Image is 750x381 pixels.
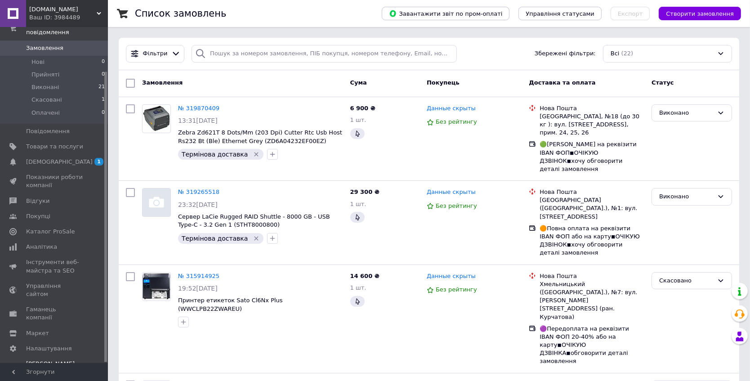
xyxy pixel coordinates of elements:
div: [GEOGRAPHIC_DATA] ([GEOGRAPHIC_DATA].), №1: вул. [STREET_ADDRESS] [540,196,644,221]
div: 🟢[PERSON_NAME] на реквізити IBAN ФОП◾ОЧІКУЮ ДЗВІНОК◾хочу обговорити деталі замовлення [540,140,644,173]
span: 29 300 ₴ [350,188,379,195]
a: № 319265518 [178,188,219,195]
div: Хмельницький ([GEOGRAPHIC_DATA].), №7: вул. [PERSON_NAME][STREET_ADDRESS] (ран. Курчатова) [540,280,644,321]
span: Оплачені [31,109,60,117]
span: 14 600 ₴ [350,273,379,279]
a: Фото товару [142,188,171,217]
span: Покупці [26,212,50,220]
span: Налаштування [26,345,72,353]
span: Без рейтингу [436,286,477,293]
span: Всі [611,49,620,58]
span: Статус [652,79,674,86]
span: Управління сайтом [26,282,83,298]
span: Доставка та оплата [529,79,595,86]
span: 13:31[DATE] [178,117,218,124]
a: Данные скрыты [427,104,476,113]
span: Аналітика [26,243,57,251]
a: Створити замовлення [650,10,741,17]
span: 0 [102,109,105,117]
span: Термінова доставка [182,151,248,158]
img: Фото товару [143,106,170,132]
div: Нова Пошта [540,188,644,196]
span: Замовлення [142,79,183,86]
span: Завантажити звіт по пром-оплаті [389,9,502,18]
span: Показники роботи компанії [26,173,83,189]
span: 1 [102,96,105,104]
a: Фото товару [142,272,171,301]
span: Створити замовлення [666,10,734,17]
span: Замовлення [26,44,63,52]
a: Zebra Zd621T 8 Dots/Mm (203 Dpi) Cutter Rtc Usb Host Rs232 Bt (Ble) Ethernet Grey (ZD6A04232EF00EZ) [178,129,342,144]
span: Інструменти веб-майстра та SEO [26,258,83,274]
a: Принтер етикеток Sato Cl6Nx Plus (WWCLPB22ZWAREU) [178,297,283,312]
span: Фільтри [143,49,168,58]
span: Покупець [427,79,460,86]
span: Збережені фільтри: [535,49,596,58]
span: Управління статусами [526,10,594,17]
span: Cума [350,79,367,86]
a: № 315914925 [178,273,219,279]
a: Сервер LaCie Rugged RAID Shuttle - 8000 GB - USB Type-C - 3.2 Gen 1 (STHT8000800) [178,213,330,229]
span: 0 [102,58,105,66]
svg: Видалити мітку [253,235,260,242]
span: (22) [621,50,634,57]
a: Данные скрыты [427,188,476,197]
span: 1 [94,158,103,166]
span: Гаманець компанії [26,305,83,322]
div: Виконано [659,192,714,202]
span: 1 шт. [350,201,366,207]
span: Нові [31,58,45,66]
span: 23:32[DATE] [178,201,218,208]
img: Фото товару [143,273,170,300]
span: Товари та послуги [26,143,83,151]
span: Без рейтингу [436,202,477,209]
div: Ваш ID: 3984489 [29,13,108,22]
button: Управління статусами [518,7,602,20]
span: 6 900 ₴ [350,105,375,112]
a: Данные скрыты [427,272,476,281]
span: [DEMOGRAPHIC_DATA] [26,158,93,166]
span: 1 шт. [350,284,366,291]
span: 1 шт. [350,117,366,123]
input: Пошук за номером замовлення, ПІБ покупця, номером телефону, Email, номером накладної [192,45,457,63]
span: Відгуки [26,197,49,205]
span: Без рейтингу [436,118,477,125]
a: Фото товару [142,104,171,133]
div: 🟠Повна оплата на реквізити IBAN ФОП або на карту◾ОЧІКУЮ ДЗВІНОК◾хочу обговорити деталі замовлення [540,224,644,257]
span: Маркет [26,329,49,337]
span: 21 [98,83,105,91]
h1: Список замовлень [135,8,226,19]
span: 0 [102,71,105,79]
div: Нова Пошта [540,272,644,280]
span: 19:52[DATE] [178,285,218,292]
div: Виконано [659,108,714,118]
div: 🟣Передоплата на реквізити IBAN ФОП 20-40% або на карту◾ОЧІКУЮ ДЗВІНКА◾обговорити деталі замовлення [540,325,644,366]
button: Створити замовлення [659,7,741,20]
a: № 319870409 [178,105,219,112]
div: Нова Пошта [540,104,644,112]
img: Фото товару [143,188,170,216]
span: Прийняті [31,71,59,79]
span: Виконані [31,83,59,91]
button: Завантажити звіт по пром-оплаті [382,7,509,20]
div: Скасовано [659,276,714,286]
svg: Видалити мітку [253,151,260,158]
div: [GEOGRAPHIC_DATA], №18 (до 30 кг ): вул. [STREET_ADDRESS], прим. 24, 25, 26 [540,112,644,137]
span: Каталог ProSale [26,228,75,236]
span: Замовлення та повідомлення [26,20,108,36]
span: Скасовані [31,96,62,104]
span: Повідомлення [26,127,70,135]
span: Click24.kyiv.ua [29,5,97,13]
span: Термінова доставка [182,235,248,242]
